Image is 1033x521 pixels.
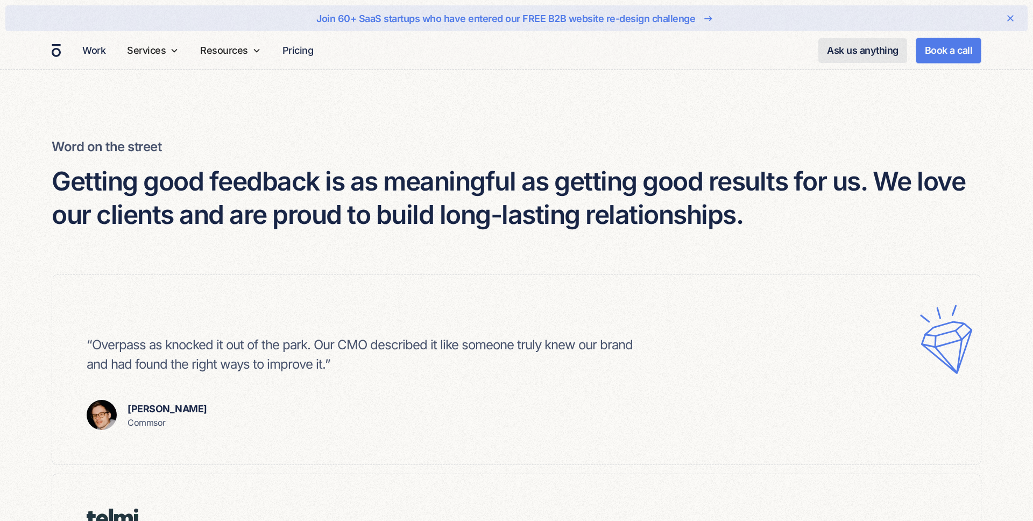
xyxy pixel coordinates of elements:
a: Ask us anything [818,38,907,63]
div: Services [123,31,183,69]
div: Resources [200,43,248,58]
a: home [52,44,61,58]
p: “Overpass as knocked it out of the park. Our CMO described it like someone truly knew our brand a... [87,335,638,374]
a: Work [78,40,110,61]
div: Join 60+ SaaS startups who have entered our FREE B2B website re-design challenge [316,11,695,26]
a: Pricing [278,40,318,61]
a: Book a call [916,38,982,64]
p: [PERSON_NAME] [128,402,207,416]
h6: Word on the street [52,138,981,156]
h4: Getting good feedback is as meaningful as getting good results for us. We love our clients and ar... [52,165,981,232]
div: Services [127,43,166,58]
p: Commsor [128,416,207,429]
a: Join 60+ SaaS startups who have entered our FREE B2B website re-design challenge [40,10,993,27]
div: Resources [196,31,265,69]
